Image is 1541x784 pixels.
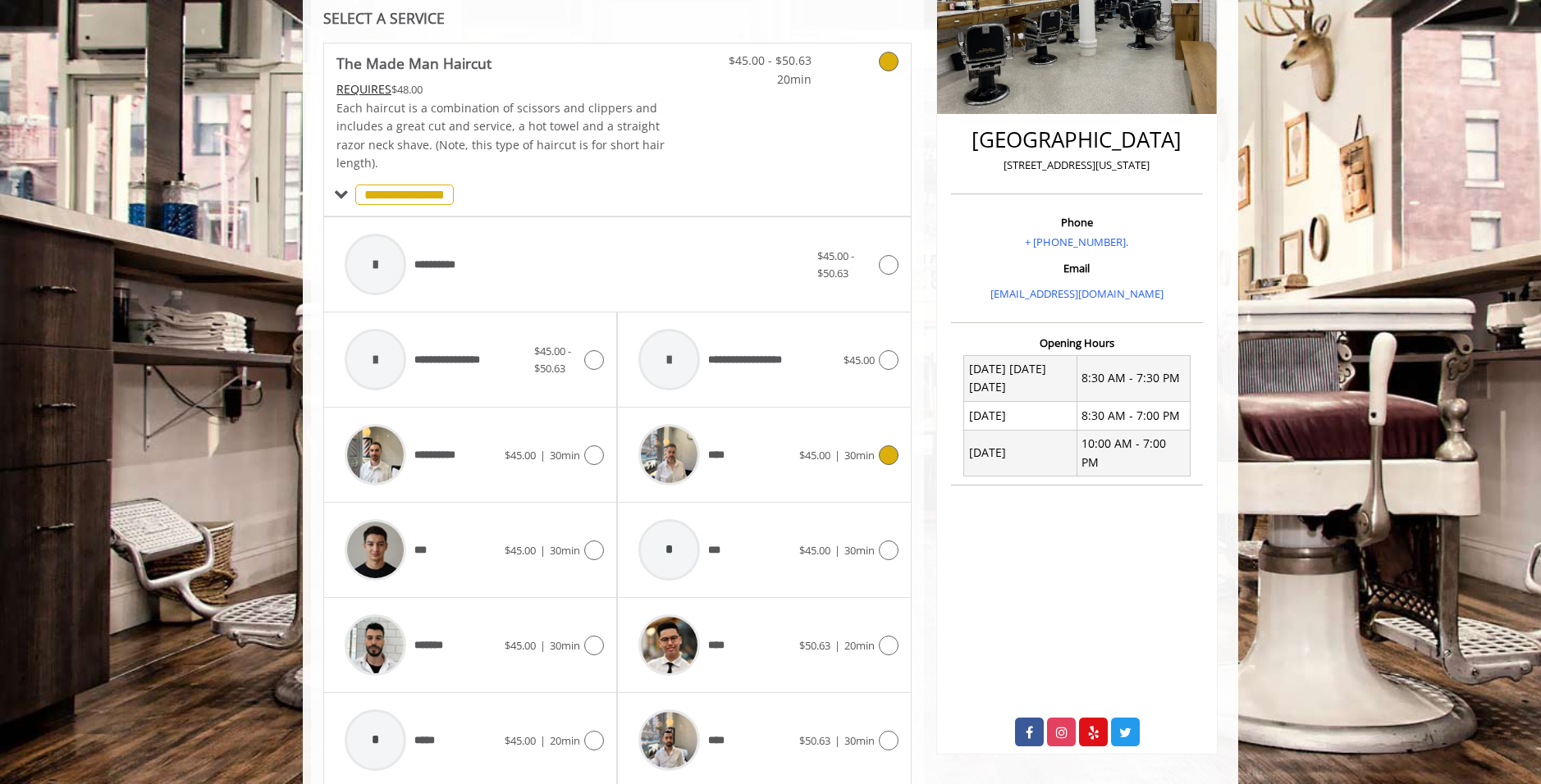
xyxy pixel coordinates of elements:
[550,543,580,558] span: 30min
[715,52,812,70] span: $45.00 - $50.63
[955,157,1199,174] p: [STREET_ADDRESS][US_STATE]
[844,353,875,367] span: $45.00
[505,733,536,748] span: $45.00
[1077,402,1190,430] td: 8:30 AM - 7:00 PM
[951,337,1203,349] h3: Opening Hours
[844,543,875,558] span: 30min
[955,128,1199,152] h2: [GEOGRAPHIC_DATA]
[964,402,1077,430] td: [DATE]
[955,262,1199,274] h3: Email
[835,448,840,463] span: |
[964,430,1077,476] td: [DATE]
[835,543,840,558] span: |
[799,733,830,748] span: $50.63
[540,638,546,653] span: |
[540,448,546,463] span: |
[799,638,830,653] span: $50.63
[540,543,546,558] span: |
[844,638,875,653] span: 20min
[1025,235,1128,249] a: + [PHONE_NUMBER].
[1077,355,1190,402] td: 8:30 AM - 7:30 PM
[336,81,391,97] span: This service needs some Advance to be paid before we block your appointment
[799,448,830,463] span: $45.00
[835,638,840,653] span: |
[964,355,1077,402] td: [DATE] [DATE] [DATE]
[336,80,666,98] div: $48.00
[1077,430,1190,476] td: 10:00 AM - 7:00 PM
[715,71,812,89] span: 20min
[323,11,912,26] div: SELECT A SERVICE
[844,448,875,463] span: 30min
[550,448,580,463] span: 30min
[817,248,854,280] span: $45.00 - $50.63
[540,733,546,748] span: |
[505,638,536,653] span: $45.00
[990,286,1164,301] a: [EMAIL_ADDRESS][DOMAIN_NAME]
[844,733,875,748] span: 30min
[505,543,536,558] span: $45.00
[799,543,830,558] span: $45.00
[550,733,580,748] span: 20min
[534,344,571,376] span: $45.00 - $50.63
[505,448,536,463] span: $45.00
[336,52,492,75] b: The Made Man Haircut
[835,733,840,748] span: |
[955,217,1199,228] h3: Phone
[550,638,580,653] span: 30min
[336,100,665,171] span: Each haircut is a combination of scissors and clippers and includes a great cut and service, a ho...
